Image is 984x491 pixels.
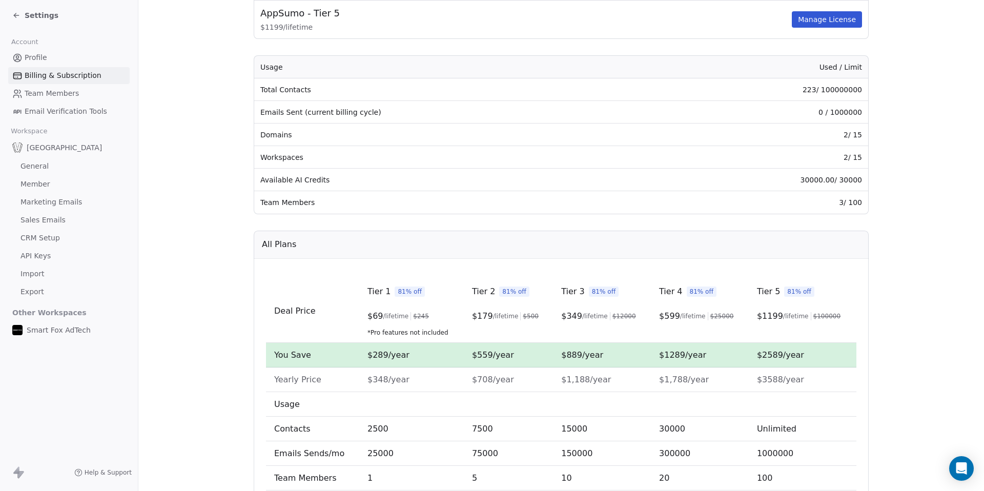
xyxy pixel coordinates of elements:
[8,304,91,321] span: Other Workspaces
[395,287,425,297] span: 81% off
[561,424,587,434] span: 15000
[74,468,132,477] a: Help & Support
[20,287,44,297] span: Export
[20,161,49,172] span: General
[757,375,804,384] span: $3588/year
[274,306,316,316] span: Deal Price
[649,56,868,78] th: Used / Limit
[12,142,23,153] img: Logo_Bellefontaine_Black.png
[254,101,649,124] td: Emails Sent (current billing cycle)
[254,169,649,191] td: Available AI Credits
[262,238,296,251] span: All Plans
[27,325,91,335] span: Smart Fox AdTech
[25,52,47,63] span: Profile
[649,124,868,146] td: 2 / 15
[757,473,773,483] span: 100
[8,194,130,211] a: Marketing Emails
[367,310,383,322] span: $ 69
[20,251,51,261] span: API Keys
[12,10,58,21] a: Settings
[20,179,50,190] span: Member
[659,473,669,483] span: 20
[499,287,529,297] span: 81% off
[266,441,359,466] td: Emails Sends/mo
[949,456,974,481] div: Open Intercom Messenger
[260,7,340,20] span: AppSumo - Tier 5
[7,124,52,139] span: Workspace
[813,312,841,320] span: $ 100000
[561,285,584,298] span: Tier 3
[8,176,130,193] a: Member
[649,78,868,101] td: 223 / 100000000
[792,11,862,28] button: Manage License
[472,285,495,298] span: Tier 2
[757,448,793,458] span: 1000000
[757,285,780,298] span: Tier 5
[472,473,477,483] span: 5
[254,56,649,78] th: Usage
[561,350,603,360] span: $889/year
[680,312,706,320] span: /lifetime
[8,248,130,264] a: API Keys
[8,85,130,102] a: Team Members
[561,310,582,322] span: $ 349
[260,22,790,32] span: $ 1199 / lifetime
[367,375,409,384] span: $348/year
[274,375,321,384] span: Yearly Price
[612,312,636,320] span: $ 12000
[757,310,783,322] span: $ 1199
[367,285,391,298] span: Tier 1
[659,448,690,458] span: 300000
[20,269,44,279] span: Import
[8,212,130,229] a: Sales Emails
[649,169,868,191] td: 30000.00 / 30000
[383,312,409,320] span: /lifetime
[367,473,373,483] span: 1
[687,287,717,297] span: 81% off
[659,285,682,298] span: Tier 4
[27,142,102,153] span: [GEOGRAPHIC_DATA]
[582,312,608,320] span: /lifetime
[649,101,868,124] td: 0 / 1000000
[20,233,60,243] span: CRM Setup
[710,312,734,320] span: $ 25000
[85,468,132,477] span: Help & Support
[8,265,130,282] a: Import
[523,312,539,320] span: $ 500
[413,312,429,320] span: $ 245
[561,473,571,483] span: 10
[254,124,649,146] td: Domains
[25,10,58,21] span: Settings
[367,350,409,360] span: $289/year
[7,34,43,50] span: Account
[493,312,519,320] span: /lifetime
[254,191,649,214] td: Team Members
[659,424,685,434] span: 30000
[25,70,101,81] span: Billing & Subscription
[472,375,514,384] span: $708/year
[254,146,649,169] td: Workspaces
[254,78,649,101] td: Total Contacts
[472,310,493,322] span: $ 179
[649,146,868,169] td: 2 / 15
[784,287,814,297] span: 81% off
[472,424,493,434] span: 7500
[659,375,709,384] span: $1,788/year
[561,375,611,384] span: $1,188/year
[8,49,130,66] a: Profile
[589,287,619,297] span: 81% off
[266,417,359,441] td: Contacts
[8,230,130,247] a: CRM Setup
[266,466,359,490] td: Team Members
[25,106,107,117] span: Email Verification Tools
[472,350,514,360] span: $559/year
[649,191,868,214] td: 3 / 100
[367,448,394,458] span: 25000
[659,350,706,360] span: $1289/year
[757,424,796,434] span: Unlimited
[783,312,809,320] span: /lifetime
[20,197,82,208] span: Marketing Emails
[367,329,456,337] span: *Pro features not included
[12,325,23,335] img: Logo%20500x500%20%20px.jpeg
[472,448,498,458] span: 75000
